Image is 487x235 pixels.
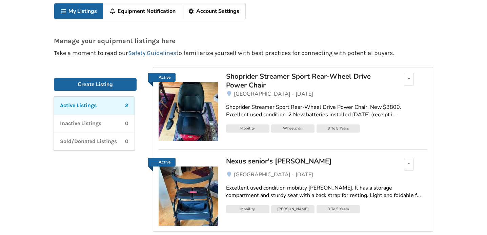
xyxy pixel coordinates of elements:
[226,157,384,165] div: Nexus senior's [PERSON_NAME]
[103,3,182,19] a: Equipment Notification
[234,171,313,178] span: [GEOGRAPHIC_DATA] - [DATE]
[54,37,433,44] p: Manage your equipment listings here
[317,124,360,133] div: 3 To 5 Years
[271,124,314,133] div: Wheelchair
[226,205,427,215] a: Mobility[PERSON_NAME]3 To 5 Years
[54,50,433,56] p: Take a moment to read our to familiarize yourself with best practices for connecting with potenti...
[60,120,101,128] p: Inactive Listings
[226,98,427,124] a: Shoprider Streamer Sport Rear-Wheel Drive Power Chair. New $3800. Excellent used condition. 2 New...
[60,138,117,145] p: Sold/Donated Listings
[159,82,218,141] img: mobility-shoprider streamer sport rear-wheel drive power chair
[226,90,427,98] a: [GEOGRAPHIC_DATA] - [DATE]
[159,158,218,226] a: Active
[226,205,269,213] div: Mobility
[226,124,427,134] a: MobilityWheelchair3 To 5 Years
[226,171,427,179] a: [GEOGRAPHIC_DATA] - [DATE]
[159,73,218,141] a: Active
[125,138,128,145] p: 0
[226,158,384,171] a: Nexus senior's [PERSON_NAME]
[234,90,313,98] span: [GEOGRAPHIC_DATA] - [DATE]
[54,78,137,91] a: Create Listing
[226,184,427,200] div: Excellent used condition mobility [PERSON_NAME]. It has a storage compartment and sturdy seat wit...
[60,102,97,110] p: Active Listings
[125,102,128,110] p: 2
[148,73,176,82] a: Active
[226,73,384,90] a: Shoprider Streamer Sport Rear-Wheel Drive Power Chair
[182,3,246,19] a: Account Settings
[271,205,314,213] div: [PERSON_NAME]
[226,124,269,133] div: Mobility
[226,179,427,205] a: Excellent used condition mobility [PERSON_NAME]. It has a storage compartment and sturdy seat wit...
[159,167,218,226] img: mobility-nexus senior's walker
[128,49,176,57] a: Safety Guidelines
[226,72,384,90] div: Shoprider Streamer Sport Rear-Wheel Drive Power Chair
[148,158,176,167] a: Active
[317,205,360,213] div: 3 To 5 Years
[125,120,128,128] p: 0
[54,3,103,19] a: My Listings
[226,103,427,119] div: Shoprider Streamer Sport Rear-Wheel Drive Power Chair. New $3800. Excellent used condition. 2 New...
